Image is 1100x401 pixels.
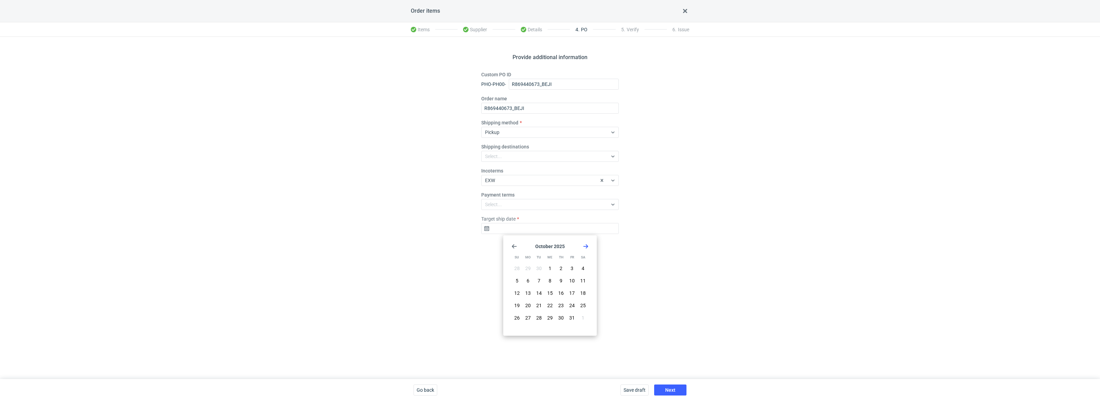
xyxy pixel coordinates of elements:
button: Wed Oct 08 2025 [544,275,555,286]
h2: Provide additional information [513,53,587,62]
button: Thu Oct 23 2025 [555,300,566,311]
label: Shipping method [481,119,518,126]
span: 5 [516,277,518,284]
span: 26 [514,314,520,321]
label: Custom PO ID [481,71,511,78]
button: Fri Oct 31 2025 [566,312,577,323]
div: Sa [578,252,588,263]
button: Tue Oct 07 2025 [533,275,544,286]
span: Go back [417,388,434,392]
div: Mo [522,252,533,263]
button: Wed Oct 29 2025 [544,312,555,323]
button: Sun Oct 12 2025 [511,288,522,299]
span: 2 [560,265,562,272]
span: 29 [547,314,553,321]
span: 19 [514,302,520,309]
button: Thu Oct 30 2025 [555,312,566,323]
label: Order name [481,95,507,102]
span: 6 [527,277,529,284]
label: Incoterms [481,167,503,174]
span: 1 [582,314,584,321]
section: October 2025 [511,244,588,249]
span: 31 [569,314,575,321]
button: Mon Sep 29 2025 [522,263,533,274]
div: PHO-PH00- [481,81,506,88]
span: 8 [549,277,551,284]
input: Leave blank to auto-generate... [509,79,619,90]
label: Payment terms [481,191,515,198]
li: Supplier [458,23,493,36]
li: Verify [616,23,645,36]
span: 25 [580,302,586,309]
span: Next [665,388,675,392]
span: 29 [525,265,531,272]
span: Pickup [485,130,499,135]
button: Tue Sep 30 2025 [533,263,544,274]
span: 21 [536,302,542,309]
li: Items [411,23,435,36]
span: 17 [569,290,575,297]
input: Leave blank to auto-generate... [481,103,619,114]
div: We [544,252,555,263]
span: 28 [536,314,542,321]
span: 12 [514,290,520,297]
button: Thu Oct 09 2025 [555,275,566,286]
span: 23 [558,302,564,309]
button: Sat Oct 11 2025 [577,275,588,286]
button: Go back [414,385,437,396]
span: 4 . [575,27,580,32]
button: Sun Oct 19 2025 [511,300,522,311]
button: Sat Oct 25 2025 [577,300,588,311]
button: Mon Oct 13 2025 [522,288,533,299]
button: Fri Oct 03 2025 [566,263,577,274]
span: 3 [571,265,573,272]
span: 13 [525,290,531,297]
span: Save draft [624,388,646,392]
div: Su [511,252,522,263]
div: Select... [485,153,502,160]
li: Details [515,23,548,36]
button: Thu Oct 02 2025 [555,263,566,274]
button: Save draft [620,385,649,396]
span: 16 [558,290,564,297]
span: 28 [514,265,520,272]
button: Fri Oct 10 2025 [566,275,577,286]
div: Th [556,252,566,263]
button: Fri Oct 17 2025 [566,288,577,299]
button: Sat Nov 01 2025 [577,312,588,323]
span: 30 [536,265,542,272]
label: Shipping destinations [481,143,529,150]
span: 6 . [672,27,676,32]
button: Mon Oct 06 2025 [522,275,533,286]
button: Tue Oct 28 2025 [533,312,544,323]
button: Sat Oct 18 2025 [577,288,588,299]
div: Fr [567,252,577,263]
span: 9 [560,277,562,284]
span: EXW [485,178,495,183]
span: 24 [569,302,575,309]
button: Tue Oct 21 2025 [533,300,544,311]
button: Wed Oct 22 2025 [544,300,555,311]
button: Wed Oct 01 2025 [544,263,555,274]
button: Sun Oct 05 2025 [511,275,522,286]
label: Target ship date [481,215,516,222]
button: Mon Oct 27 2025 [522,312,533,323]
button: Sun Sep 28 2025 [511,263,522,274]
span: 4 [582,265,584,272]
li: Issue [667,23,689,36]
span: 7 [538,277,540,284]
span: 5 . [621,27,625,32]
div: Select... [485,201,502,208]
span: 18 [580,290,586,297]
span: 27 [525,314,531,321]
span: 14 [536,290,542,297]
span: 22 [547,302,553,309]
button: Next [654,385,686,396]
span: 15 [547,290,553,297]
button: Wed Oct 15 2025 [544,288,555,299]
span: 20 [525,302,531,309]
button: Mon Oct 20 2025 [522,300,533,311]
li: PO [570,23,593,36]
svg: Go back 1 month [511,244,517,249]
span: 30 [558,314,564,321]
